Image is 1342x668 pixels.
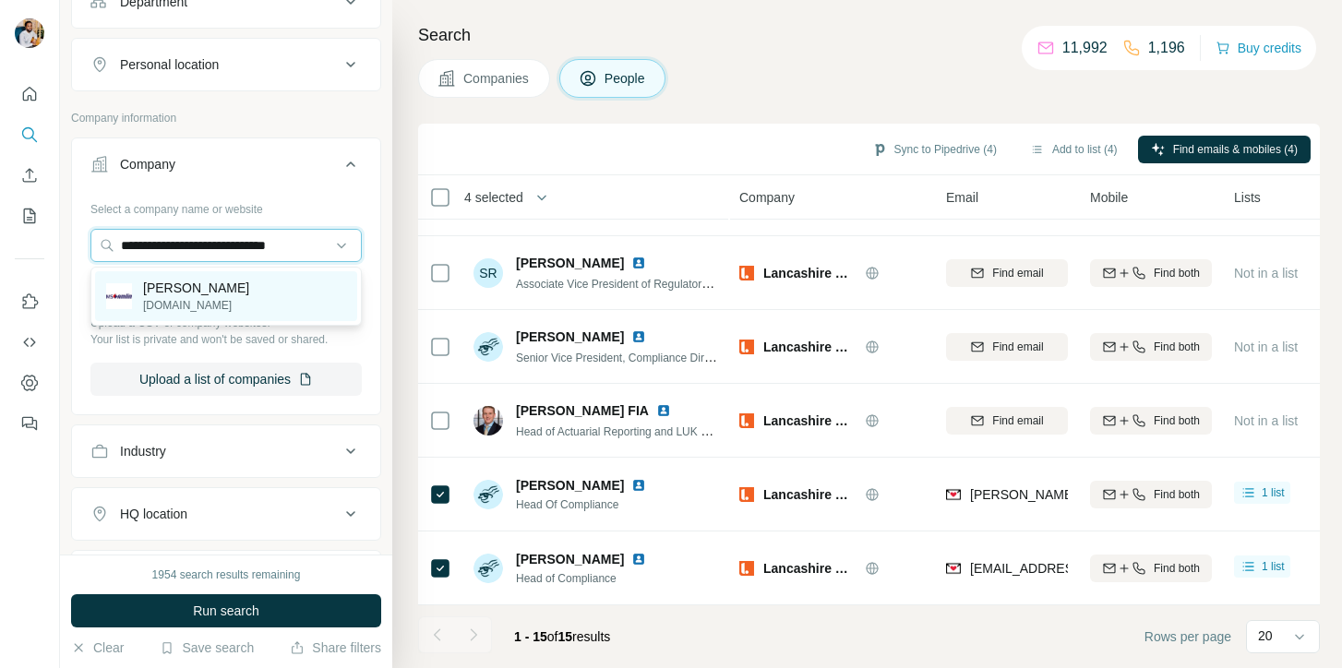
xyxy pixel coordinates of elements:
button: Find emails & mobiles (4) [1138,136,1311,163]
button: Clear [71,638,124,657]
span: Find email [992,339,1043,355]
div: Select a company name or website [90,194,362,218]
img: provider findymail logo [946,485,961,504]
img: LinkedIn logo [631,329,646,344]
button: HQ location [72,492,380,536]
img: Logo of Lancashire Holdings [739,266,754,280]
img: Avatar [473,406,503,435]
span: Lancashire Holdings [763,412,856,430]
span: 1 list [1262,484,1285,501]
span: Head of Actuarial Reporting and LUK Chief Actuary [516,423,767,438]
button: Dashboard [15,366,44,400]
div: Industry [120,442,166,460]
span: Find both [1154,412,1200,429]
span: Find both [1154,560,1200,577]
img: Avatar [15,18,44,48]
span: Lancashire Holdings [763,264,856,282]
img: LinkedIn logo [631,552,646,567]
button: Find both [1090,259,1212,287]
div: Company [120,155,175,173]
span: Company [739,188,795,207]
div: Personal location [120,55,219,74]
h4: Search [418,22,1320,48]
span: Find email [992,265,1043,281]
span: results [514,629,610,644]
p: Your list is private and won't be saved or shared. [90,331,362,348]
span: 4 selected [464,188,523,207]
span: Find both [1154,265,1200,281]
button: Buy credits [1216,35,1301,61]
button: Industry [72,429,380,473]
span: 1 list [1262,558,1285,575]
div: HQ location [120,505,187,523]
span: Not in a list [1234,266,1298,280]
span: [PERSON_NAME] [516,476,624,495]
span: Associate Vice President of Regulatory Compliance [516,276,769,291]
p: [PERSON_NAME] [143,279,249,297]
button: Find both [1090,333,1212,361]
span: Head Of Compliance [516,496,653,513]
button: Save search [160,638,254,657]
div: 1954 search results remaining [152,567,301,583]
button: Find both [1090,481,1212,508]
span: [PERSON_NAME] [516,550,624,568]
button: Sync to Pipedrive (4) [859,136,1010,163]
div: SR [473,258,503,288]
span: [PERSON_NAME] [516,328,624,346]
span: Mobile [1090,188,1128,207]
button: Enrich CSV [15,159,44,192]
img: provider findymail logo [946,559,961,578]
button: Run search [71,594,381,627]
span: Rows per page [1144,627,1231,646]
button: Personal location [72,42,380,87]
button: Upload a list of companies [90,363,362,396]
span: Run search [193,602,259,620]
img: Avatar [473,332,503,362]
span: Not in a list [1234,413,1298,428]
button: Find email [946,333,1068,361]
p: [DOMAIN_NAME] [143,297,249,314]
span: Find both [1154,339,1200,355]
span: of [547,629,558,644]
button: Find both [1090,555,1212,582]
button: Use Surfe on LinkedIn [15,285,44,318]
button: My lists [15,199,44,233]
img: Logo of Lancashire Holdings [739,487,754,502]
span: Email [946,188,978,207]
img: LinkedIn logo [631,256,646,270]
button: Company [72,142,380,194]
span: Lancashire Holdings [763,559,856,578]
img: MS Amlin [106,283,132,309]
img: Logo of Lancashire Holdings [739,561,754,576]
button: Find email [946,259,1068,287]
span: Head of Compliance [516,570,653,587]
span: Lancashire Holdings [763,485,856,504]
span: Senior Vice President, Compliance Director [516,350,729,364]
img: LinkedIn logo [656,403,671,418]
img: Avatar [473,554,503,583]
span: Not in a list [1234,340,1298,354]
button: Share filters [290,638,381,657]
img: LinkedIn logo [631,478,646,493]
span: [PERSON_NAME] [516,254,624,272]
button: Find email [946,407,1068,435]
span: 15 [558,629,573,644]
button: Search [15,118,44,151]
button: Find both [1090,407,1212,435]
span: Find both [1154,486,1200,503]
span: [PERSON_NAME] FIA [516,401,649,420]
img: Logo of Lancashire Holdings [739,340,754,354]
p: Company information [71,110,381,126]
button: Add to list (4) [1017,136,1131,163]
span: Find email [992,412,1043,429]
button: Quick start [15,78,44,111]
p: 11,992 [1062,37,1108,59]
span: [EMAIL_ADDRESS][DOMAIN_NAME] [970,561,1189,576]
button: Use Surfe API [15,326,44,359]
p: 20 [1258,626,1273,645]
p: 1,196 [1148,37,1185,59]
img: Avatar [473,480,503,509]
span: Lists [1234,188,1261,207]
span: Companies [463,69,531,88]
span: Find emails & mobiles (4) [1173,141,1298,158]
